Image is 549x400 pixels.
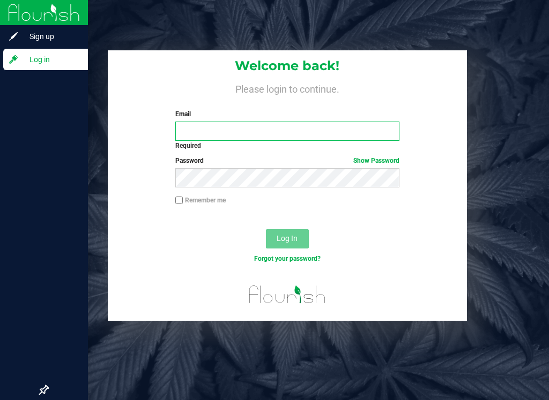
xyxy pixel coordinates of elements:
[175,195,226,205] label: Remember me
[175,142,201,149] strong: Required
[175,109,399,119] label: Email
[242,275,332,314] img: flourish_logo.svg
[19,30,83,43] span: Sign up
[108,81,468,94] h4: Please login to continue.
[175,197,183,204] input: Remember me
[175,157,204,164] span: Password
[266,229,309,248] button: Log In
[8,54,19,65] inline-svg: Log in
[8,31,19,42] inline-svg: Sign up
[19,53,83,66] span: Log in
[108,59,468,73] h1: Welcome back!
[254,255,321,262] a: Forgot your password?
[277,234,298,243] span: Log In
[353,157,399,164] a: Show Password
